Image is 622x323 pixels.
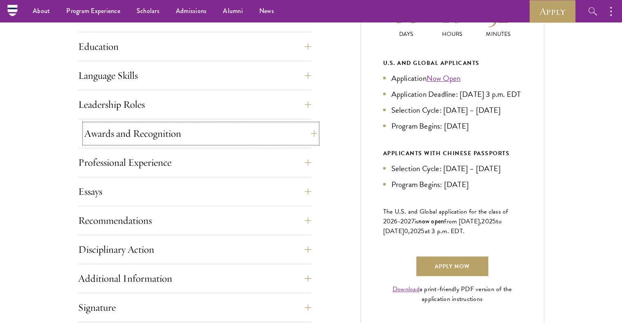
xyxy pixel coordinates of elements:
span: is [415,216,419,226]
span: -202 [398,216,411,226]
span: from [DATE], [444,216,481,226]
span: 0 [404,226,408,236]
div: APPLICANTS WITH CHINESE PASSPORTS [383,148,521,158]
div: a print-friendly PDF version of the application instructions [383,284,521,304]
span: 202 [481,216,492,226]
p: Hours [429,30,475,38]
li: Program Begins: [DATE] [383,120,521,132]
a: Apply Now [416,256,488,276]
p: Days [383,30,429,38]
span: 7 [411,216,415,226]
li: Program Begins: [DATE] [383,178,521,190]
li: Selection Cycle: [DATE] – [DATE] [383,163,521,174]
button: Essays [78,182,311,201]
li: Application [383,72,521,84]
li: Selection Cycle: [DATE] – [DATE] [383,104,521,116]
button: Awards and Recognition [84,124,317,143]
p: Minutes [475,30,521,38]
span: now open [418,216,444,226]
button: Education [78,37,311,56]
span: The U.S. and Global application for the class of 202 [383,207,508,226]
button: Leadership Roles [78,95,311,114]
span: 6 [394,216,397,226]
button: Signature [78,298,311,317]
span: 202 [410,226,421,236]
button: Additional Information [78,269,311,288]
button: Recommendations [78,211,311,230]
button: Professional Experience [78,153,311,172]
a: Now Open [427,72,461,84]
span: 5 [421,226,424,236]
span: to [DATE] [383,216,502,236]
div: U.S. and Global Applicants [383,58,521,68]
a: Download [393,284,420,294]
li: Application Deadline: [DATE] 3 p.m. EDT [383,88,521,100]
button: Disciplinary Action [78,240,311,259]
span: at 3 p.m. EDT. [425,226,465,236]
span: 5 [492,216,496,226]
button: Language Skills [78,66,311,85]
span: , [408,226,410,236]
